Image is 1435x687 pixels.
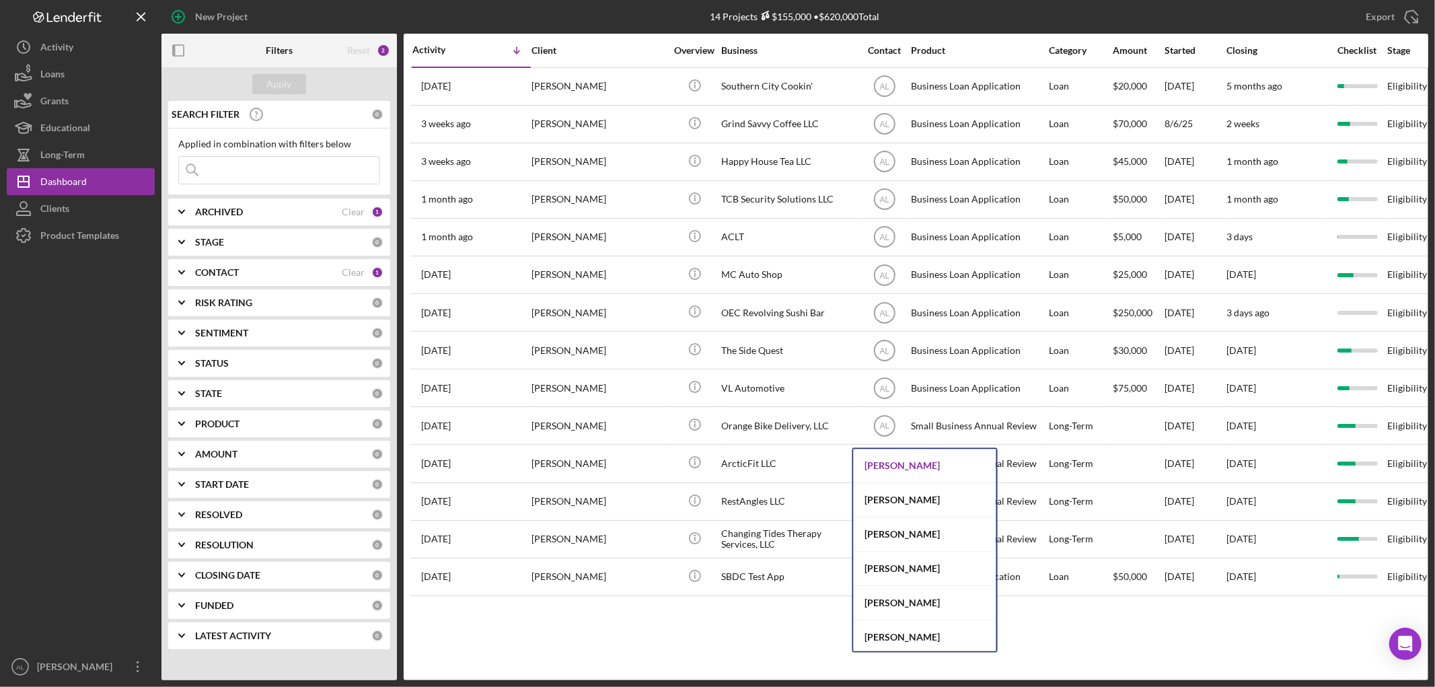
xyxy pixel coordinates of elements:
div: [DATE] [1165,484,1225,519]
time: 2025-08-13 21:19 [421,156,471,167]
time: 3 days [1226,231,1253,242]
div: SBDC Test App [721,559,856,595]
time: 1 month ago [1226,155,1278,167]
time: 2025-08-14 14:33 [421,118,471,129]
div: VL Automotive [721,370,856,406]
b: STAGE [195,237,224,248]
time: 2 weeks [1226,118,1259,129]
div: [PERSON_NAME] [854,621,996,655]
div: 0 [371,600,383,612]
div: [DATE] [1165,69,1225,104]
div: 0 [371,509,383,521]
div: Business Loan Application [911,219,1045,255]
div: Grind Savvy Coffee LLC [721,106,856,142]
time: [DATE] [1226,345,1256,356]
time: [DATE] [1226,533,1256,544]
div: Apply [267,74,292,94]
div: Clear [342,267,365,278]
div: Happy House Tea LLC [721,144,856,180]
div: Contact [859,45,910,56]
div: 14 Projects • $620,000 Total [710,11,880,22]
time: 2025-07-17 21:36 [421,308,451,318]
a: Grants [7,87,155,114]
div: Open Intercom Messenger [1389,628,1422,660]
div: Business [721,45,856,56]
span: $250,000 [1113,307,1152,318]
span: $20,000 [1113,80,1147,92]
div: Loan [1049,106,1111,142]
b: AMOUNT [195,449,237,460]
div: 2 [377,44,390,57]
div: ArcticFit LLC [721,445,856,481]
div: [PERSON_NAME] [531,257,666,293]
div: Business Loan Application [911,144,1045,180]
span: $70,000 [1113,118,1147,129]
div: [PERSON_NAME] [531,182,666,217]
b: STATE [195,388,222,399]
div: [PERSON_NAME] [531,332,666,368]
div: 0 [371,388,383,400]
button: Product Templates [7,222,155,249]
div: 0 [371,630,383,642]
div: Export [1366,3,1395,30]
div: [PERSON_NAME] [531,106,666,142]
div: Business Loan Application [911,182,1045,217]
b: SEARCH FILTER [172,109,240,120]
time: [DATE] [1226,458,1256,469]
div: [PERSON_NAME] [854,484,996,518]
b: START DATE [195,479,249,490]
span: $25,000 [1113,268,1147,280]
a: Long-Term [7,141,155,168]
time: 2025-07-18 00:58 [421,269,451,280]
text: AL [879,270,889,280]
span: $45,000 [1113,155,1147,167]
text: AL [16,663,24,671]
time: 2025-08-03 20:24 [421,194,473,205]
div: Started [1165,45,1225,56]
text: AL [879,384,889,393]
div: Clients [40,195,69,225]
time: 5 months ago [1226,80,1282,92]
div: Long-Term [1049,445,1111,481]
button: Export [1352,3,1428,30]
button: Loans [7,61,155,87]
text: AL [879,120,889,129]
div: Category [1049,45,1111,56]
div: [PERSON_NAME] [531,295,666,330]
button: Apply [252,74,306,94]
div: Checklist [1329,45,1386,56]
div: Activity [40,34,73,64]
div: 0 [371,478,383,491]
div: [DATE] [1165,182,1225,217]
b: FUNDED [195,600,233,611]
span: $30,000 [1113,345,1147,356]
div: [PERSON_NAME] [854,552,996,587]
button: Educational [7,114,155,141]
div: [PERSON_NAME] [34,653,121,684]
time: 1 month ago [1226,193,1278,205]
div: Amount [1113,45,1163,56]
div: [PERSON_NAME] [531,445,666,481]
div: [PERSON_NAME] [531,370,666,406]
div: [PERSON_NAME] [854,449,996,484]
div: Grants [40,87,69,118]
div: Dashboard [40,168,87,198]
b: CLOSING DATE [195,570,260,581]
div: [DATE] [1165,408,1225,443]
div: Loan [1049,332,1111,368]
div: [DATE] [1165,370,1225,406]
text: AL [879,233,889,242]
time: [DATE] [1226,382,1256,394]
button: Dashboard [7,168,155,195]
div: Business Loan Application [911,332,1045,368]
b: RISK RATING [195,297,252,308]
time: 2025-06-26 04:21 [421,383,451,394]
div: 1 [371,206,383,218]
a: Clients [7,195,155,222]
div: [PERSON_NAME] [854,518,996,552]
div: [PERSON_NAME] [531,484,666,519]
div: 0 [371,418,383,430]
time: 2025-07-23 21:45 [421,231,473,242]
div: RestAngles LLC [721,484,856,519]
